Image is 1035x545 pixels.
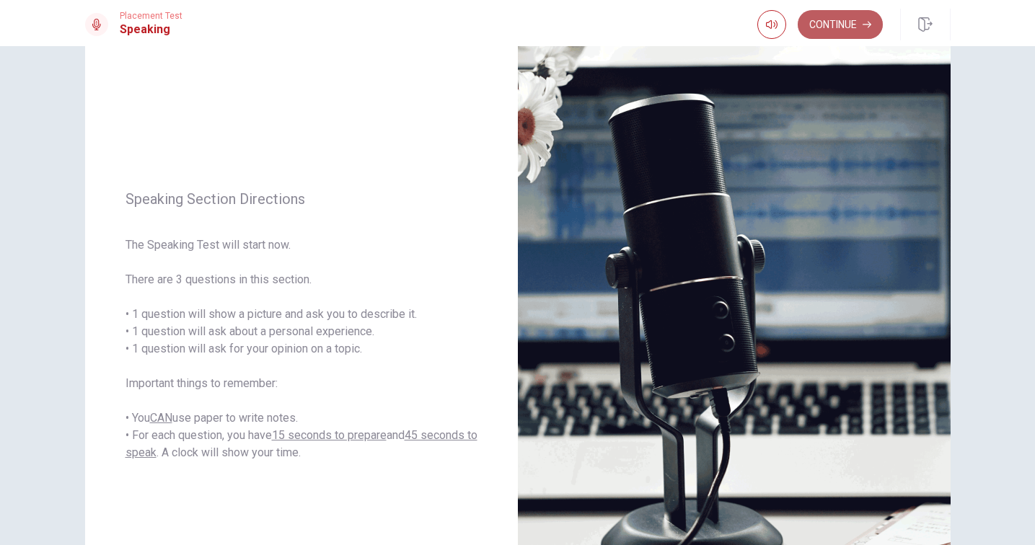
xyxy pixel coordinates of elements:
button: Continue [798,10,883,39]
span: Placement Test [120,11,182,21]
span: The Speaking Test will start now. There are 3 questions in this section. • 1 question will show a... [125,236,477,461]
u: CAN [150,411,172,425]
h1: Speaking [120,21,182,38]
u: 15 seconds to prepare [272,428,387,442]
span: Speaking Section Directions [125,190,477,208]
